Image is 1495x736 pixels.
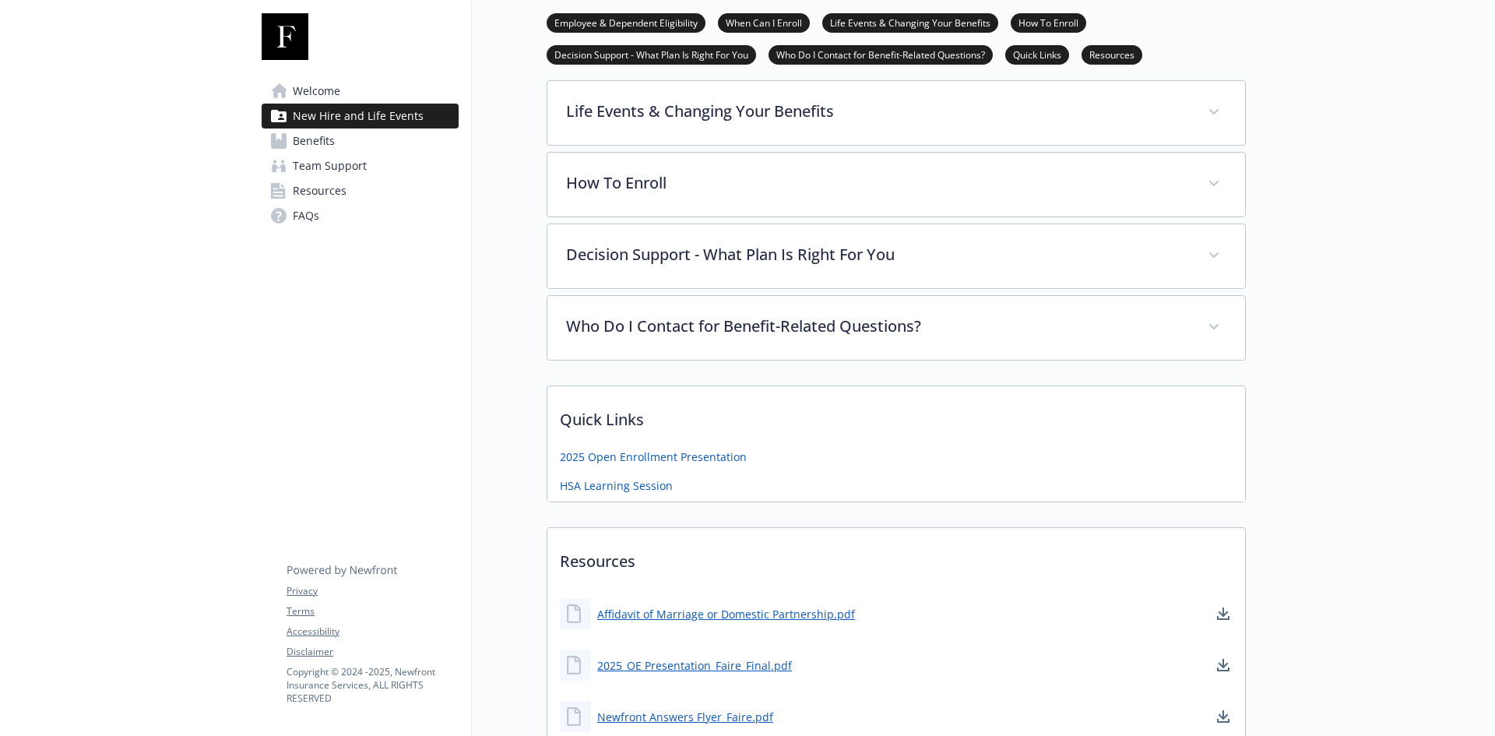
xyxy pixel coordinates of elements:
span: Welcome [293,79,340,104]
a: Quick Links [1005,47,1069,62]
a: Decision Support - What Plan Is Right For You [547,47,756,62]
div: Life Events & Changing Your Benefits [547,81,1245,145]
a: Employee & Dependent Eligibility [547,15,705,30]
a: Resources [262,178,459,203]
a: Terms [287,604,458,618]
a: Welcome [262,79,459,104]
p: How To Enroll [566,171,1189,195]
span: FAQs [293,203,319,228]
span: Resources [293,178,346,203]
span: Benefits [293,129,335,153]
a: download document [1214,656,1233,674]
p: Copyright © 2024 - 2025 , Newfront Insurance Services, ALL RIGHTS RESERVED [287,665,458,705]
a: How To Enroll [1011,15,1086,30]
a: Disclaimer [287,645,458,659]
div: Who Do I Contact for Benefit-Related Questions? [547,296,1245,360]
div: Decision Support - What Plan Is Right For You [547,224,1245,288]
p: Decision Support - What Plan Is Right For You [566,243,1189,266]
div: How To Enroll [547,153,1245,217]
a: download document [1214,707,1233,726]
a: Resources [1082,47,1142,62]
a: Team Support [262,153,459,178]
a: Who Do I Contact for Benefit-Related Questions? [769,47,993,62]
a: FAQs [262,203,459,228]
a: New Hire and Life Events [262,104,459,129]
p: Quick Links [547,386,1245,444]
a: Accessibility [287,625,458,639]
a: Newfront Answers Flyer_Faire.pdf [597,709,773,725]
p: Life Events & Changing Your Benefits [566,100,1189,123]
p: Who Do I Contact for Benefit-Related Questions? [566,315,1189,338]
a: 2025_OE Presentation_Faire_Final.pdf [597,657,792,674]
a: Benefits [262,129,459,153]
p: Resources [547,528,1245,586]
a: download document [1214,604,1233,623]
a: 2025 Open Enrollment Presentation [560,449,747,465]
span: New Hire and Life Events [293,104,424,129]
span: Team Support [293,153,367,178]
a: When Can I Enroll [718,15,810,30]
a: Affidavit of Marriage or Domestic Partnership.pdf [597,606,855,622]
a: HSA Learning Session [560,477,673,494]
a: Privacy [287,584,458,598]
a: Life Events & Changing Your Benefits [822,15,998,30]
